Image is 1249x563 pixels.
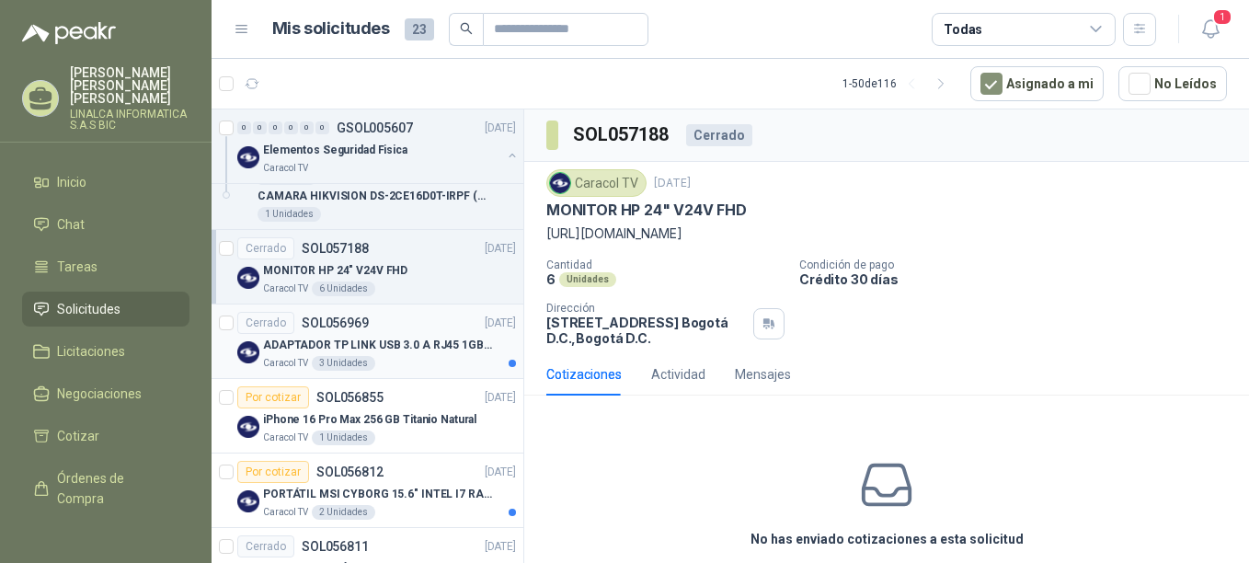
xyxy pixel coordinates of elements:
span: 23 [405,18,434,40]
p: SOL056811 [302,540,369,553]
span: Inicio [57,172,86,192]
h1: Mis solicitudes [272,16,390,42]
a: 0 0 0 0 0 0 GSOL005607[DATE] Company LogoElementos Seguridad FisicaCaracol TV [237,117,520,176]
div: 2 Unidades [312,505,375,520]
span: 1 [1212,8,1232,26]
a: Órdenes de Compra [22,461,189,516]
span: Solicitudes [57,299,120,319]
span: Órdenes de Compra [57,468,172,509]
a: Cotizar [22,419,189,454]
h3: No has enviado cotizaciones a esta solicitud [751,529,1024,549]
p: Condición de pago [799,259,1242,271]
p: Caracol TV [263,431,308,445]
p: SOL056812 [316,465,384,478]
span: Tareas [57,257,97,277]
span: Chat [57,214,85,235]
img: Logo peakr [22,22,116,44]
div: 0 [300,121,314,134]
div: 0 [315,121,329,134]
p: GSOL005607 [337,121,413,134]
div: 0 [284,121,298,134]
a: Solicitudes [22,292,189,327]
p: [URL][DOMAIN_NAME] [546,224,1227,244]
div: 1 Unidades [312,431,375,445]
a: Por cotizarSOL056855[DATE] Company LogoiPhone 16 Pro Max 256 GB Titanio NaturalCaracol TV1 Unidades [212,379,523,454]
div: Cotizaciones [546,364,622,385]
p: MONITOR HP 24" V24V FHD [546,201,747,220]
div: Mensajes [735,364,791,385]
p: CAMARA HIKVISION DS-2CE16D0T-IRPF (2.8 mm) (C) HD 2MP [258,188,487,205]
p: Cantidad [546,259,785,271]
div: 0 [237,121,251,134]
p: SOL056855 [316,391,384,404]
p: 6 [546,271,556,287]
div: Unidades [559,272,616,287]
a: Licitaciones [22,334,189,369]
span: Negociaciones [57,384,142,404]
div: Cerrado [237,312,294,334]
button: Asignado a mi [970,66,1104,101]
a: Por cotizarSOL056812[DATE] Company LogoPORTÁTIL MSI CYBORG 15.6" INTEL I7 RAM 32GB - 1 TB / Nvidi... [212,454,523,528]
button: 1 [1194,13,1227,46]
p: [DATE] [485,120,516,137]
img: Company Logo [237,267,259,289]
p: Caracol TV [263,161,308,176]
p: [PERSON_NAME] [PERSON_NAME] [PERSON_NAME] [70,66,189,105]
img: Company Logo [237,341,259,363]
div: Actividad [651,364,705,385]
p: [DATE] [654,175,691,192]
a: CerradoSOL056969[DATE] Company LogoADAPTADOR TP LINK USB 3.0 A RJ45 1GB WINDOWSCaracol TV3 Unidades [212,304,523,379]
p: Elementos Seguridad Fisica [263,142,407,159]
p: SOL057188 [302,242,369,255]
div: 1 Unidades [258,207,321,222]
img: Company Logo [237,416,259,438]
p: MONITOR HP 24" V24V FHD [263,262,407,280]
p: Caracol TV [263,281,308,296]
a: Negociaciones [22,376,189,411]
div: 0 [269,121,282,134]
img: Company Logo [237,490,259,512]
p: Caracol TV [263,356,308,371]
div: 3 Unidades [312,356,375,371]
a: CerradoSOL057188[DATE] Company LogoMONITOR HP 24" V24V FHDCaracol TV6 Unidades [212,230,523,304]
a: Inicio [22,165,189,200]
p: [DATE] [485,464,516,481]
button: No Leídos [1118,66,1227,101]
p: SOL056969 [302,316,369,329]
div: Por cotizar [237,461,309,483]
div: 6 Unidades [312,281,375,296]
span: Licitaciones [57,341,125,362]
p: Caracol TV [263,505,308,520]
div: 1 - 50 de 116 [842,69,956,98]
div: Cerrado [237,237,294,259]
div: Por cotizar [237,386,309,408]
p: Crédito 30 días [799,271,1242,287]
p: ADAPTADOR TP LINK USB 3.0 A RJ45 1GB WINDOWS [263,337,492,354]
img: Company Logo [550,173,570,193]
p: [STREET_ADDRESS] Bogotá D.C. , Bogotá D.C. [546,315,746,346]
p: PORTÁTIL MSI CYBORG 15.6" INTEL I7 RAM 32GB - 1 TB / Nvidia GeForce RTX 4050 [263,486,492,503]
img: Company Logo [237,146,259,168]
p: Dirección [546,302,746,315]
div: Todas [944,19,982,40]
p: [DATE] [485,538,516,556]
p: LINALCA INFORMATICA S.A.S BIC [70,109,189,131]
p: [DATE] [485,240,516,258]
div: 0 [253,121,267,134]
span: Cotizar [57,426,99,446]
a: Tareas [22,249,189,284]
span: search [460,22,473,35]
a: Chat [22,207,189,242]
a: CerradoSOL057189CAMARA HIKVISION DS-2CE16D0T-IRPF (2.8 mm) (C) HD 2MP1 Unidades [212,155,523,230]
h3: SOL057188 [573,121,671,149]
p: [DATE] [485,315,516,332]
div: Cerrado [686,124,752,146]
p: [DATE] [485,389,516,407]
p: iPhone 16 Pro Max 256 GB Titanio Natural [263,411,476,429]
div: Cerrado [237,535,294,557]
div: Caracol TV [546,169,647,197]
